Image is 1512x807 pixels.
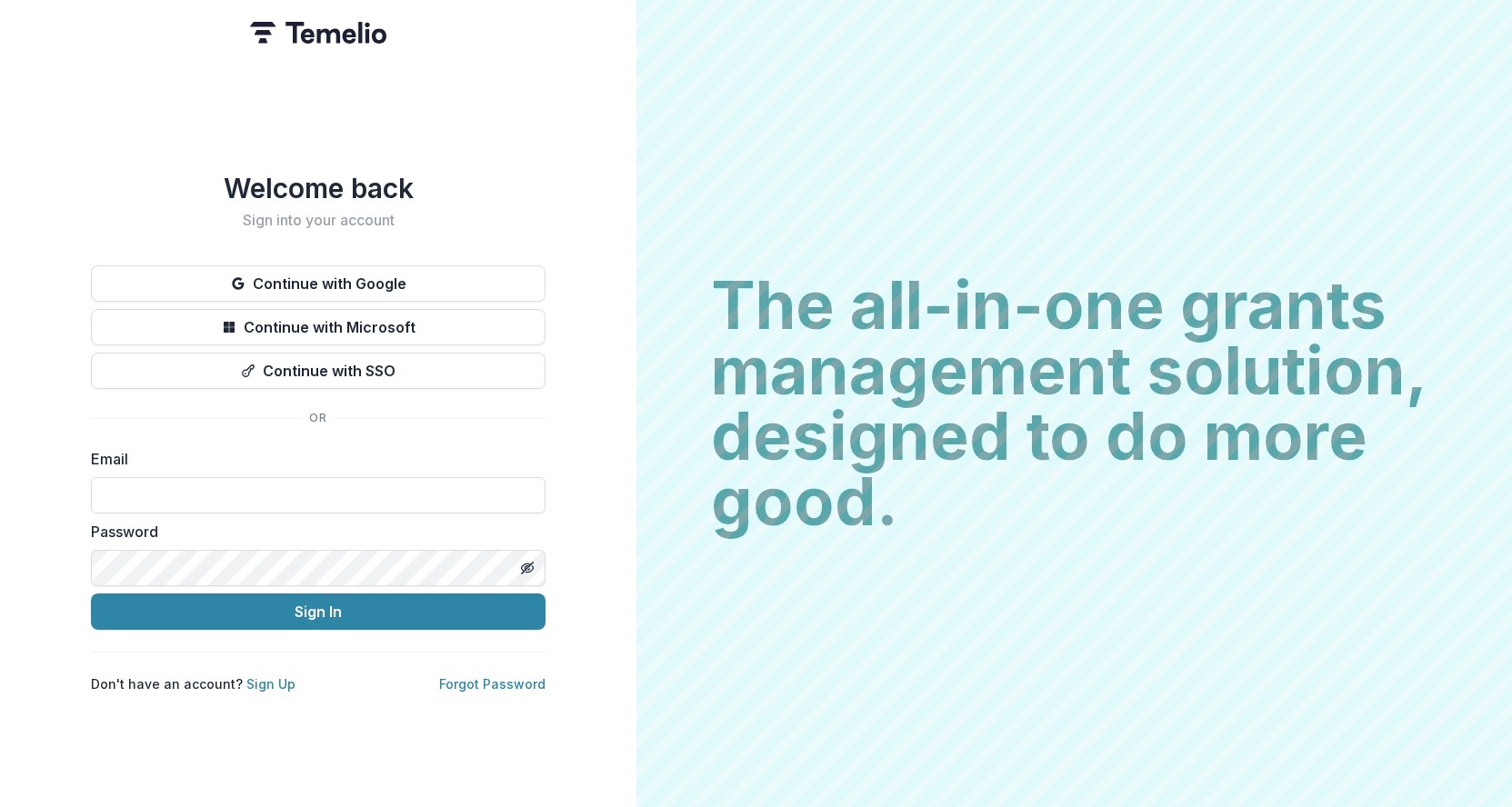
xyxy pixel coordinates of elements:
[91,265,546,302] button: Continue with Google
[91,674,295,693] p: Don't have an account?
[513,553,542,583] button: Toggle password visibility
[91,212,546,229] h2: Sign into your account
[91,448,535,470] label: Email
[91,309,546,345] button: Continue with Microsoft
[91,521,535,543] label: Password
[439,676,546,692] a: Forgot Password
[91,353,546,389] button: Continue with SSO
[246,676,295,692] a: Sign Up
[250,22,386,44] img: Temelio
[91,172,546,204] h1: Welcome back
[91,593,546,630] button: Sign In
